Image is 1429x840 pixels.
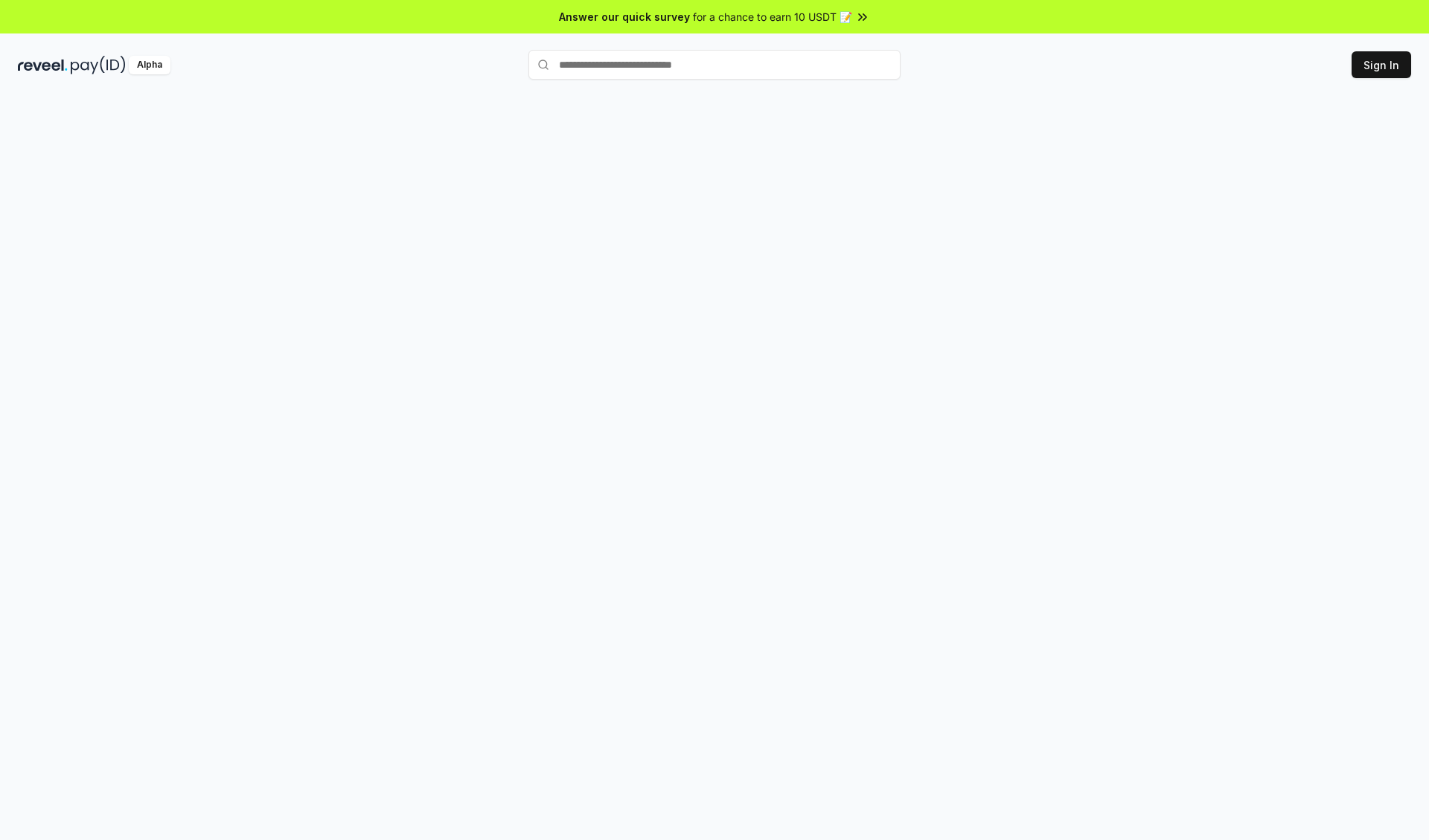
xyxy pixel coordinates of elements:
div: Alpha [129,56,170,74]
img: pay_id [71,56,126,74]
button: Sign In [1352,51,1411,78]
span: for a chance to earn 10 USDT 📝 [693,9,852,25]
img: reveel_dark [18,56,68,74]
span: Answer our quick survey [559,9,690,25]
